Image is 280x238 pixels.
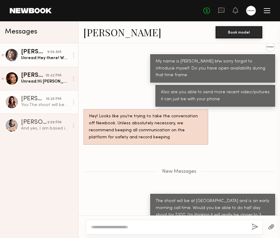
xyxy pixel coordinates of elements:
div: Unread: Hey there! Would love to be considered ❤️ I am free [DATE]-[DATE] and then again [DATE]-[... [21,55,69,61]
div: 9:59 PM [47,120,61,126]
button: Book model [216,26,262,38]
span: Messages [5,28,37,35]
div: Also are you able to send more recent video/pictures it can just be with your phone [161,89,270,103]
div: You: The shoot will be at [GEOGRAPHIC_DATA] and is an early morning call time. Would you be able ... [21,102,69,108]
a: Book model [216,29,262,34]
div: 9:56 AM [47,49,61,55]
span: New Messages [162,169,196,174]
div: [PERSON_NAME] [21,73,45,79]
div: Unread: Hi [PERSON_NAME], Thank you so much for reaching out to me! I’d love to work with you and... [21,79,69,84]
div: And yes, I am based in LA [21,126,69,131]
div: [PERSON_NAME] [21,96,46,102]
div: Hey! Looks like you’re trying to take the conversation off Newbook. Unless absolutely necessary, ... [89,113,203,141]
div: [PERSON_NAME] [21,119,47,126]
a: [PERSON_NAME] [83,26,161,39]
div: 10:25 PM [46,96,61,102]
div: 10:42 PM [45,73,61,79]
div: My name is [PERSON_NAME] btw sorry forgot to introduce myself. Do you have open availability duri... [156,58,270,79]
div: [PERSON_NAME] [21,49,47,55]
div: The shoot will be at [GEOGRAPHIC_DATA] and is an early morning call time. Would you be able to do... [156,198,270,226]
